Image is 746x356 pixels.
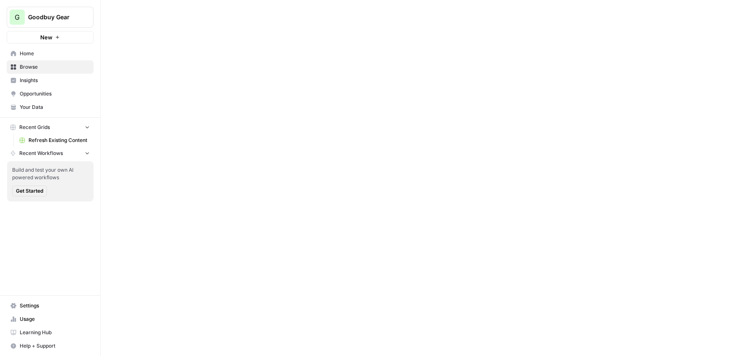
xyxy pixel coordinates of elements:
[7,31,94,44] button: New
[20,315,90,323] span: Usage
[12,166,88,181] span: Build and test your own AI powered workflows
[12,186,47,196] button: Get Started
[20,342,90,350] span: Help + Support
[16,187,43,195] span: Get Started
[16,134,94,147] a: Refresh Existing Content
[7,312,94,326] a: Usage
[7,74,94,87] a: Insights
[7,101,94,114] a: Your Data
[20,90,90,98] span: Opportunities
[7,47,94,60] a: Home
[7,7,94,28] button: Workspace: Goodbuy Gear
[20,329,90,336] span: Learning Hub
[20,103,90,111] span: Your Data
[7,60,94,74] a: Browse
[19,150,63,157] span: Recent Workflows
[7,339,94,353] button: Help + Support
[7,299,94,312] a: Settings
[20,63,90,71] span: Browse
[7,326,94,339] a: Learning Hub
[7,121,94,134] button: Recent Grids
[28,13,79,21] span: Goodbuy Gear
[20,77,90,84] span: Insights
[20,50,90,57] span: Home
[7,147,94,160] button: Recent Workflows
[40,33,52,41] span: New
[29,137,90,144] span: Refresh Existing Content
[15,12,20,22] span: G
[20,302,90,310] span: Settings
[19,124,50,131] span: Recent Grids
[7,87,94,101] a: Opportunities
